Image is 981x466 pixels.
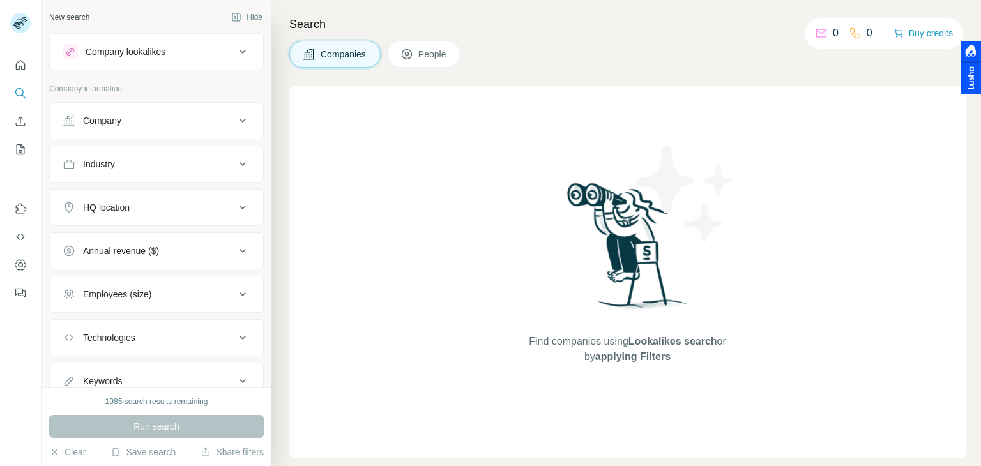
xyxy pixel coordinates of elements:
[50,149,263,179] button: Industry
[83,201,130,214] div: HQ location
[50,279,263,310] button: Employees (size)
[561,179,694,322] img: Surfe Illustration - Woman searching with binoculars
[50,36,263,67] button: Company lookalikes
[83,244,159,257] div: Annual revenue ($)
[50,236,263,266] button: Annual revenue ($)
[595,351,671,362] span: applying Filters
[50,105,263,136] button: Company
[86,45,165,58] div: Company lookalikes
[110,446,176,458] button: Save search
[10,225,31,248] button: Use Surfe API
[49,446,86,458] button: Clear
[49,11,89,23] div: New search
[628,336,717,347] span: Lookalikes search
[49,83,264,94] p: Company information
[628,137,743,252] img: Surfe Illustration - Stars
[321,48,367,61] span: Companies
[894,24,953,42] button: Buy credits
[50,366,263,396] button: Keywords
[83,158,115,170] div: Industry
[10,54,31,77] button: Quick start
[10,197,31,220] button: Use Surfe on LinkedIn
[105,396,208,407] div: 1985 search results remaining
[10,138,31,161] button: My lists
[83,114,121,127] div: Company
[833,26,839,41] p: 0
[418,48,448,61] span: People
[201,446,264,458] button: Share filters
[83,288,151,301] div: Employees (size)
[50,192,263,223] button: HQ location
[10,282,31,304] button: Feedback
[525,334,729,365] span: Find companies using or by
[83,331,135,344] div: Technologies
[10,110,31,133] button: Enrich CSV
[867,26,872,41] p: 0
[83,375,122,387] div: Keywords
[10,82,31,105] button: Search
[10,253,31,276] button: Dashboard
[222,8,271,27] button: Hide
[289,15,966,33] h4: Search
[50,322,263,353] button: Technologies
